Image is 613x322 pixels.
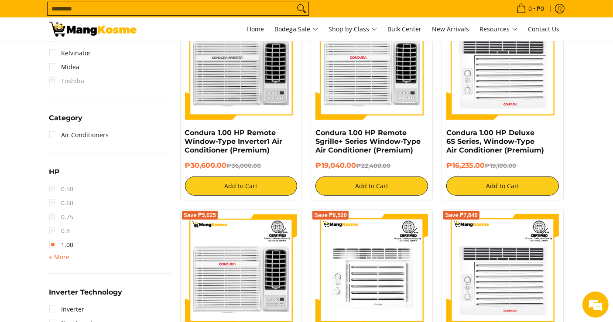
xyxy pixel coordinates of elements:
[536,6,546,12] span: ₱0
[184,213,216,218] span: Save ₱5,025
[445,213,478,218] span: Save ₱7,640
[185,161,298,170] h6: ₱30,600.00
[325,17,382,41] a: Shop by Class
[145,17,564,41] nav: Main Menu
[49,169,60,176] span: HP
[384,17,426,41] a: Bulk Center
[315,7,428,120] img: condura-sgrille-series-window-type-remote-aircon-premium-full-view-mang-kosme
[514,4,547,14] span: •
[227,162,261,169] del: ₱36,000.00
[271,17,323,41] a: Bodega Sale
[446,7,559,120] img: Condura 1.00 HP Deluxe 6S Series, Window-Type Air Conditioner (Premium)
[247,25,264,33] span: Home
[49,196,74,210] span: 0.60
[49,238,74,252] a: 1.00
[476,17,522,41] a: Resources
[432,25,469,33] span: New Arrivals
[446,161,559,170] h6: ₱16,235.00
[243,17,269,41] a: Home
[49,254,70,261] span: + More
[485,162,516,169] del: ₱19,100.00
[315,161,428,170] h6: ₱19,040.00
[45,49,147,60] div: Chat with us now
[143,4,164,25] div: Minimize live chat window
[329,24,377,35] span: Shop by Class
[4,223,166,253] textarea: Type your message and hit 'Enter'
[388,25,422,33] span: Bulk Center
[49,302,85,316] a: Inverter
[49,46,91,60] a: Kelvinator
[185,129,283,154] a: Condura 1.00 HP Remote Window-Type Inverter1 Air Conditioner (Premium)
[49,169,60,182] summary: Open
[524,17,564,41] a: Contact Us
[295,2,308,15] button: Search
[49,210,74,224] span: 0.75
[428,17,474,41] a: New Arrivals
[49,115,83,122] span: Category
[49,22,137,37] img: Bodega Sale Aircon l Mang Kosme: Home Appliances Warehouse Sale Window Type
[49,60,80,74] a: Midea
[49,182,74,196] span: 0.50
[315,129,421,154] a: Condura 1.00 HP Remote Sgrille+ Series Window-Type Air Conditioner (Premium)
[185,7,298,120] img: Condura 1.00 HP Remote Window-Type Inverter1 Air Conditioner (Premium)
[275,24,318,35] span: Bodega Sale
[49,224,70,238] span: 0.8
[49,252,70,262] summary: Open
[315,176,428,196] button: Add to Cart
[49,289,123,302] summary: Open
[51,102,120,190] span: We're online!
[527,6,534,12] span: 0
[49,289,123,296] span: Inverter Technology
[446,129,544,154] a: Condura 1.00 HP Deluxe 6S Series, Window-Type Air Conditioner (Premium)
[49,128,109,142] a: Air Conditioners
[356,162,390,169] del: ₱22,400.00
[49,115,83,128] summary: Open
[49,74,85,88] span: Toshiba
[185,176,298,196] button: Add to Cart
[480,24,518,35] span: Resources
[446,176,559,196] button: Add to Cart
[528,25,560,33] span: Contact Us
[314,213,347,218] span: Save ₱8,520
